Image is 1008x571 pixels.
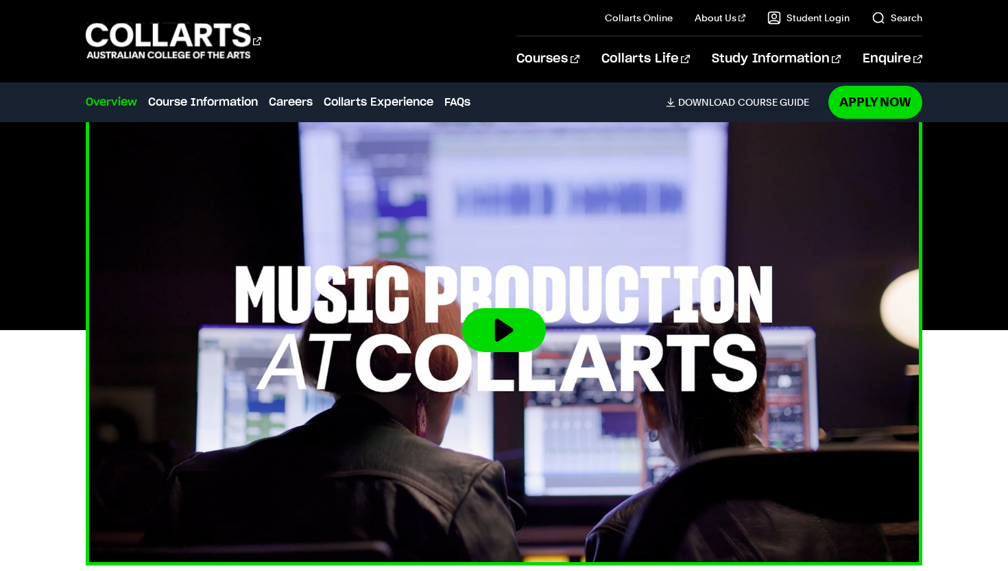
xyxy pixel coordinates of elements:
a: Collarts Life [601,36,690,82]
span: Download [678,96,735,108]
div: Go to homepage [86,21,261,60]
a: Enquire [863,36,922,82]
a: Search [872,11,922,25]
a: Student Login [767,11,850,25]
a: DownloadCourse Guide [666,96,820,108]
a: About Us [695,11,745,25]
a: Courses [516,36,579,82]
a: FAQs [444,94,470,110]
a: Careers [269,94,313,110]
a: Overview [86,94,137,110]
a: Collarts Experience [324,94,433,110]
a: Apply Now [828,86,922,118]
a: Study Information [712,36,841,82]
a: Course Information [148,94,258,110]
a: Collarts Online [605,11,673,25]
